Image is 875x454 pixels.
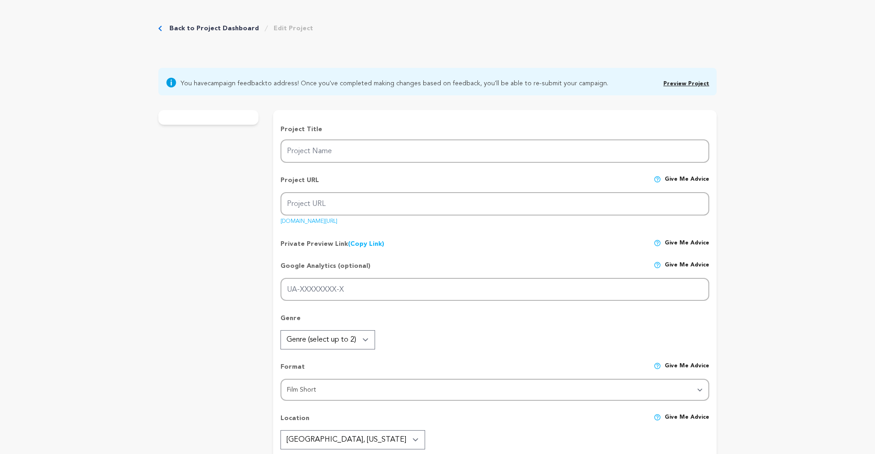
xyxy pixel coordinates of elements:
img: help-circle.svg [654,239,661,247]
p: Genre [280,314,709,330]
div: Breadcrumb [158,24,313,33]
a: Edit Project [274,24,313,33]
span: You have to address! Once you've completed making changes based on feedback, you'll be able to re... [180,77,608,88]
span: Give me advice [665,239,709,249]
input: Project Name [280,139,709,163]
a: [DOMAIN_NAME][URL] [280,215,337,224]
span: Give me advice [665,261,709,278]
img: help-circle.svg [654,176,661,183]
img: help-circle.svg [654,414,661,421]
img: help-circle.svg [654,362,661,370]
p: Project Title [280,125,709,134]
p: Google Analytics (optional) [280,261,370,278]
p: Location [280,414,309,430]
p: Private Preview Link [280,239,384,249]
span: Give me advice [665,414,709,430]
a: Preview Project [663,81,709,87]
input: Project URL [280,192,709,216]
p: Format [280,362,305,379]
p: Project URL [280,176,319,192]
img: help-circle.svg [654,261,661,269]
a: (Copy Link) [348,241,384,247]
a: Back to Project Dashboard [169,24,259,33]
input: UA-XXXXXXXX-X [280,278,709,301]
span: Give me advice [665,176,709,192]
span: Give me advice [665,362,709,379]
a: campaign feedback [208,80,265,87]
